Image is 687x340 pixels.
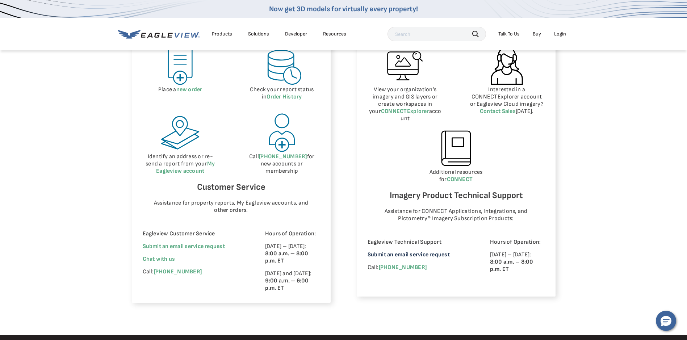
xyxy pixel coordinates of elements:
div: Resources [323,31,346,37]
p: Hours of Operation: [490,239,545,246]
p: Identify an address or re-send a report from your [143,153,218,175]
p: [DATE] – [DATE]: [490,251,545,273]
p: Call for new accounts or membership [244,153,320,175]
p: Additional resources for [368,169,545,183]
strong: 9:00 a.m. – 6:00 p.m. ET [265,277,309,291]
a: Order History [267,93,302,100]
input: Search [388,27,486,41]
strong: 8:00 a.m. – 8:00 p.m. ET [265,250,309,264]
a: Buy [533,31,541,37]
a: Now get 3D models for virtually every property! [269,5,418,13]
strong: 8:00 a.m. – 8:00 p.m. ET [490,259,533,273]
p: Eagleview Technical Support [368,239,470,246]
a: Contact Sales [480,108,516,115]
p: Check your report status in [244,86,320,101]
p: Hours of Operation: [265,230,320,238]
a: new order [176,86,202,93]
a: My Eagleview account [156,160,215,175]
button: Hello, have a question? Let’s chat. [656,311,676,331]
a: CONNECT [447,176,473,183]
a: Submit an email service request [143,243,225,250]
a: [PHONE_NUMBER] [154,268,202,275]
div: Login [554,31,566,37]
p: [DATE] – [DATE]: [265,243,320,265]
a: [PHONE_NUMBER] [379,264,427,271]
a: [PHONE_NUMBER] [259,153,307,160]
div: Products [212,31,232,37]
a: CONNECTExplorer [381,108,429,115]
p: Interested in a CONNECTExplorer account or Eagleview Cloud imagery? [DATE]. [469,86,545,115]
p: Place a [143,86,218,93]
div: Solutions [248,31,269,37]
a: Submit an email service request [368,251,450,258]
h6: Imagery Product Technical Support [368,189,545,202]
p: Eagleview Customer Service [143,230,245,238]
p: Assistance for property reports, My Eagleview accounts, and other orders. [150,200,313,214]
p: Assistance for CONNECT Applications, Integrations, and Pictometry® Imagery Subscription Products: [374,208,537,222]
p: [DATE] and [DATE]: [265,270,320,292]
div: Talk To Us [498,31,520,37]
span: Chat with us [143,256,175,263]
p: View your organization’s imagery and GIS layers or create workspaces in your account [368,86,443,122]
p: Call: [143,268,245,276]
p: Call: [368,264,470,271]
h6: Customer Service [143,180,320,194]
a: Developer [285,31,307,37]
